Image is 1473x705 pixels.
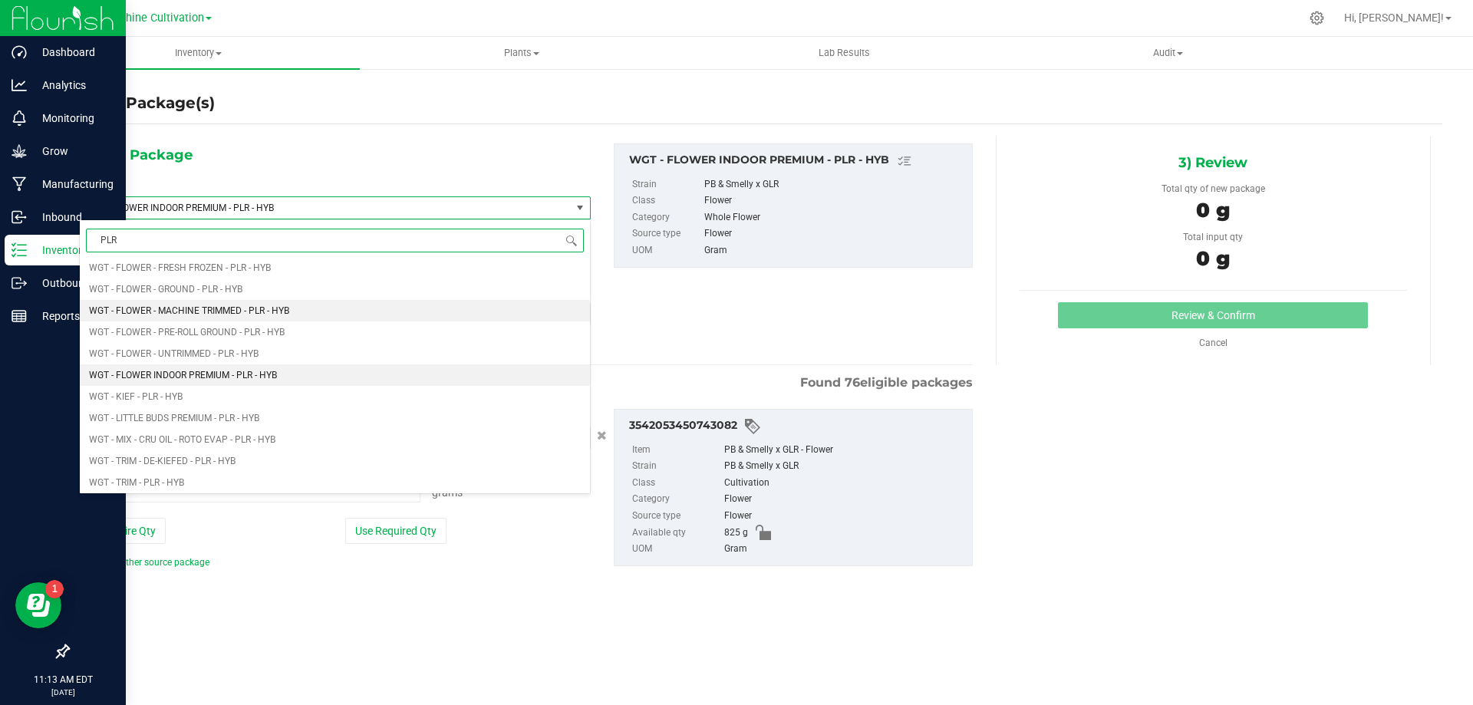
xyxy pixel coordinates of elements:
span: 825 g [724,525,748,542]
label: UOM [632,242,701,259]
a: Audit [1007,37,1330,69]
button: Review & Confirm [1058,302,1368,328]
inline-svg: Inbound [12,209,27,225]
div: Flower [704,193,964,209]
label: Strain [632,176,701,193]
span: WGT - FLOWER INDOOR PREMIUM - PLR - HYB [86,203,545,213]
span: 3) Review [1178,151,1247,174]
label: UOM [632,541,721,558]
inline-svg: Manufacturing [12,176,27,192]
div: Whole Flower [704,209,964,226]
div: Manage settings [1307,11,1326,25]
inline-svg: Dashboard [12,44,27,60]
span: Lab Results [798,46,891,60]
p: Inventory [27,241,119,259]
p: Monitoring [27,109,119,127]
p: Outbound [27,274,119,292]
div: PB & Smelly x GLR - Flower [724,442,964,459]
span: Grams [432,486,463,499]
p: Analytics [27,76,119,94]
label: Source type [632,226,701,242]
iframe: Resource center [15,582,61,628]
span: select [571,197,590,219]
label: Item [632,442,721,459]
div: Cultivation [724,475,964,492]
div: Flower [724,508,964,525]
label: Category [632,491,721,508]
inline-svg: Outbound [12,275,27,291]
button: Use Required Qty [345,518,447,544]
label: Available qty [632,525,721,542]
div: 3542053450743082 [629,417,964,436]
span: Inventory [37,46,360,60]
div: Flower [724,491,964,508]
div: WGT - FLOWER INDOOR PREMIUM - PLR - HYB [629,152,964,170]
span: 1) New Package [79,143,193,166]
iframe: Resource center unread badge [45,580,64,598]
p: Reports [27,307,119,325]
span: 76 [845,375,860,390]
div: PB & Smelly x GLR [724,458,964,475]
label: Source type [632,508,721,525]
p: Manufacturing [27,175,119,193]
label: Strain [632,458,721,475]
a: Cancel [1199,338,1227,348]
span: Plants [361,46,682,60]
span: Sunshine Cultivation [101,12,204,25]
a: Plants [360,37,683,69]
span: Total input qty [1183,232,1243,242]
span: Audit [1007,46,1329,60]
a: Add another source package [79,557,209,568]
span: 0 g [1196,198,1230,222]
a: Lab Results [683,37,1006,69]
p: Grow [27,142,119,160]
label: Class [632,475,721,492]
span: Total qty of new package [1162,183,1265,194]
a: Inventory [37,37,360,69]
inline-svg: Analytics [12,77,27,93]
button: Cancel button [592,425,611,447]
p: [DATE] [7,687,119,698]
inline-svg: Inventory [12,242,27,258]
inline-svg: Reports [12,308,27,324]
label: Category [632,209,701,226]
div: Flower [704,226,964,242]
div: Gram [704,242,964,259]
p: Inbound [27,208,119,226]
p: 11:13 AM EDT [7,673,119,687]
label: Class [632,193,701,209]
p: Dashboard [27,43,119,61]
div: Gram [724,541,964,558]
inline-svg: Monitoring [12,110,27,126]
span: Hi, [PERSON_NAME]! [1344,12,1444,24]
h4: Create Package(s) [68,92,215,114]
div: PB & Smelly x GLR [704,176,964,193]
span: Found eligible packages [800,374,973,392]
span: 0 g [1196,246,1230,271]
inline-svg: Grow [12,143,27,159]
